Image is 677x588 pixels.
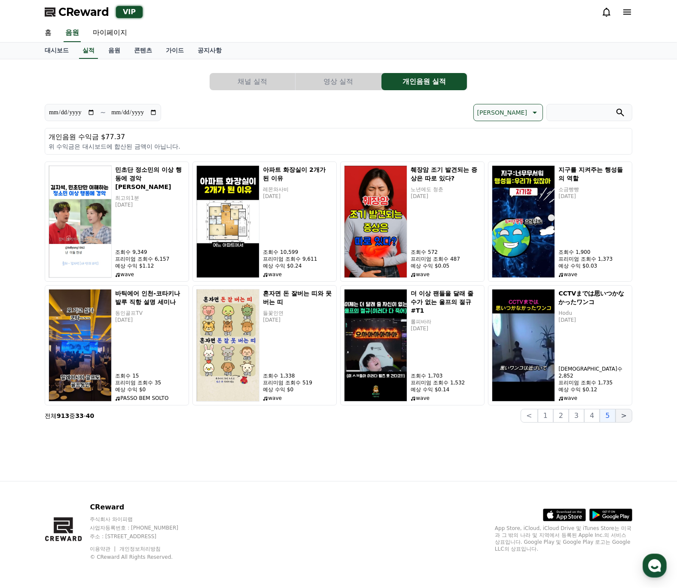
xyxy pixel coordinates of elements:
[411,249,481,256] p: 조회수 572
[296,73,381,90] a: 영상 실적
[558,186,628,193] p: 소금빵빵
[90,516,195,523] p: 주식회사 와이피랩
[616,409,632,423] button: >
[116,6,143,18] div: VIP
[558,249,628,256] p: 조회수 1,900
[558,165,628,183] h5: 지구를 지켜주는 행성들의 역할
[411,379,481,386] p: 프리미엄 조회수 1,532
[296,73,381,90] button: 영상 실적
[57,272,111,294] a: 대화
[411,193,481,200] p: [DATE]
[263,271,333,278] p: wave
[411,325,481,332] p: [DATE]
[111,272,165,294] a: 설정
[191,43,229,59] a: 공지사항
[45,285,189,405] a: 바틱에어 인천-코타키나발루 직항 설명 세미나 바틱에어 인천-코타키나발루 직항 설명 세미나 동인골프TV [DATE] 조회수 15 프리미엄 조회수 35 예상 수익 $0 PASSO...
[86,412,94,419] strong: 40
[192,285,337,405] a: 혼자면 돈 잘버는 띠와 못 버는 띠 혼자면 돈 잘버는 띠와 못 버는 띠 들꽃인연 [DATE] 조회수 1,338 프리미엄 조회수 519 예상 수익 $0 wave
[411,386,481,393] p: 예상 수익 $0.14
[79,286,89,292] span: 대화
[558,379,628,386] p: 프리미엄 조회수 1,735
[558,289,628,306] h5: CCTVまでは思いつかなかったワンコ
[558,317,628,323] p: [DATE]
[411,395,481,402] p: wave
[192,161,337,282] a: 아파트 화장실이 2개가 된 이유 아파트 화장실이 2개가 된 이유 레몬와사비 [DATE] 조회수 10,599 프리미엄 조회수 9,611 예상 수익 $0.24 wave
[411,318,481,325] p: 롤피바라
[553,409,569,423] button: 2
[340,161,485,282] a: 췌장암 조기 발견되는 증상은 따로 있다? 췌장암 조기 발견되는 증상은 따로 있다? 노년에도 청춘 [DATE] 조회수 572 프리미엄 조회수 487 예상 수익 $0.05 wave
[263,317,333,323] p: [DATE]
[115,379,185,386] p: 프리미엄 조회수 35
[58,5,109,19] span: CReward
[584,409,600,423] button: 4
[263,165,333,183] h5: 아파트 화장실이 2개가 된 이유
[411,186,481,193] p: 노년에도 청춘
[196,289,259,402] img: 혼자면 돈 잘버는 띠와 못 버는 띠
[90,546,117,552] a: 이용약관
[344,165,407,278] img: 췌장암 조기 발견되는 증상은 따로 있다?
[49,142,628,151] p: 위 수익금은 대시보드에 합산된 금액이 아닙니다.
[115,372,185,379] p: 조회수 15
[473,104,543,121] button: [PERSON_NAME]
[90,502,195,512] p: CReward
[79,43,98,59] a: 실적
[411,262,481,269] p: 예상 수익 $0.05
[100,107,106,118] p: ~
[101,43,127,59] a: 음원
[38,24,58,42] a: 홈
[263,386,333,393] p: 예상 수익 $0
[115,256,185,262] p: 프리미엄 조회수 6,157
[569,409,584,423] button: 3
[115,195,185,201] p: 최고의1분
[521,409,537,423] button: <
[263,395,333,402] p: wave
[558,256,628,262] p: 프리미엄 조회수 1,373
[49,289,112,402] img: 바틱에어 인천-코타키나발루 직항 설명 세미나
[27,285,32,292] span: 홈
[57,412,69,419] strong: 913
[49,165,112,278] img: 민초단 정소민의 이상 행동에 경악 김지석
[45,161,189,282] a: 민초단 정소민의 이상 행동에 경악 김지석 민초단 정소민의 이상 행동에 경악 [PERSON_NAME] 최고의1분 [DATE] 조회수 9,349 프리미엄 조회수 6,157 예상 ...
[86,24,134,42] a: 마이페이지
[381,73,467,90] a: 개인음원 실적
[411,256,481,262] p: 프리미엄 조회수 487
[477,107,527,119] p: [PERSON_NAME]
[90,533,195,540] p: 주소 : [STREET_ADDRESS]
[340,285,485,405] a: 더 이상 팬들을 달래 줄 수가 없는 울프의 절규 #T1 더 이상 팬들을 달래 줄 수가 없는 울프의 절규 #T1 롤피바라 [DATE] 조회수 1,703 프리미엄 조회수 1,53...
[411,165,481,183] h5: 췌장암 조기 발견되는 증상은 따로 있다?
[45,5,109,19] a: CReward
[3,272,57,294] a: 홈
[115,165,185,191] h5: 민초단 정소민의 이상 행동에 경악 [PERSON_NAME]
[558,193,628,200] p: [DATE]
[263,372,333,379] p: 조회수 1,338
[115,317,185,323] p: [DATE]
[64,24,81,42] a: 음원
[119,546,161,552] a: 개인정보처리방침
[263,262,333,269] p: 예상 수익 $0.24
[558,366,628,379] p: [DEMOGRAPHIC_DATA]수 2,852
[90,524,195,531] p: 사업자등록번호 : [PHONE_NUMBER]
[115,310,185,317] p: 동인골프TV
[115,395,185,402] p: PASSO BEM SOLTO
[210,73,295,90] button: 채널 실적
[263,289,333,306] h5: 혼자면 돈 잘버는 띠와 못 버는 띠
[492,289,555,402] img: CCTVまでは思いつかなかったワンコ
[115,262,185,269] p: 예상 수익 $1.12
[38,43,76,59] a: 대시보드
[115,386,185,393] p: 예상 수익 $0
[263,256,333,262] p: 프리미엄 조회수 9,611
[411,372,481,379] p: 조회수 1,703
[75,412,83,419] strong: 33
[558,386,628,393] p: 예상 수익 $0.12
[127,43,159,59] a: 콘텐츠
[45,411,94,420] p: 전체 중 -
[263,310,333,317] p: 들꽃인연
[495,525,632,552] p: App Store, iCloud, iCloud Drive 및 iTunes Store는 미국과 그 밖의 나라 및 지역에서 등록된 Apple Inc.의 서비스 상표입니다. Goo...
[263,193,333,200] p: [DATE]
[90,554,195,561] p: © CReward All Rights Reserved.
[159,43,191,59] a: 가이드
[411,289,481,315] h5: 더 이상 팬들을 달래 줄 수가 없는 울프의 절규 #T1
[263,249,333,256] p: 조회수 10,599
[558,262,628,269] p: 예상 수익 $0.03
[411,271,481,278] p: wave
